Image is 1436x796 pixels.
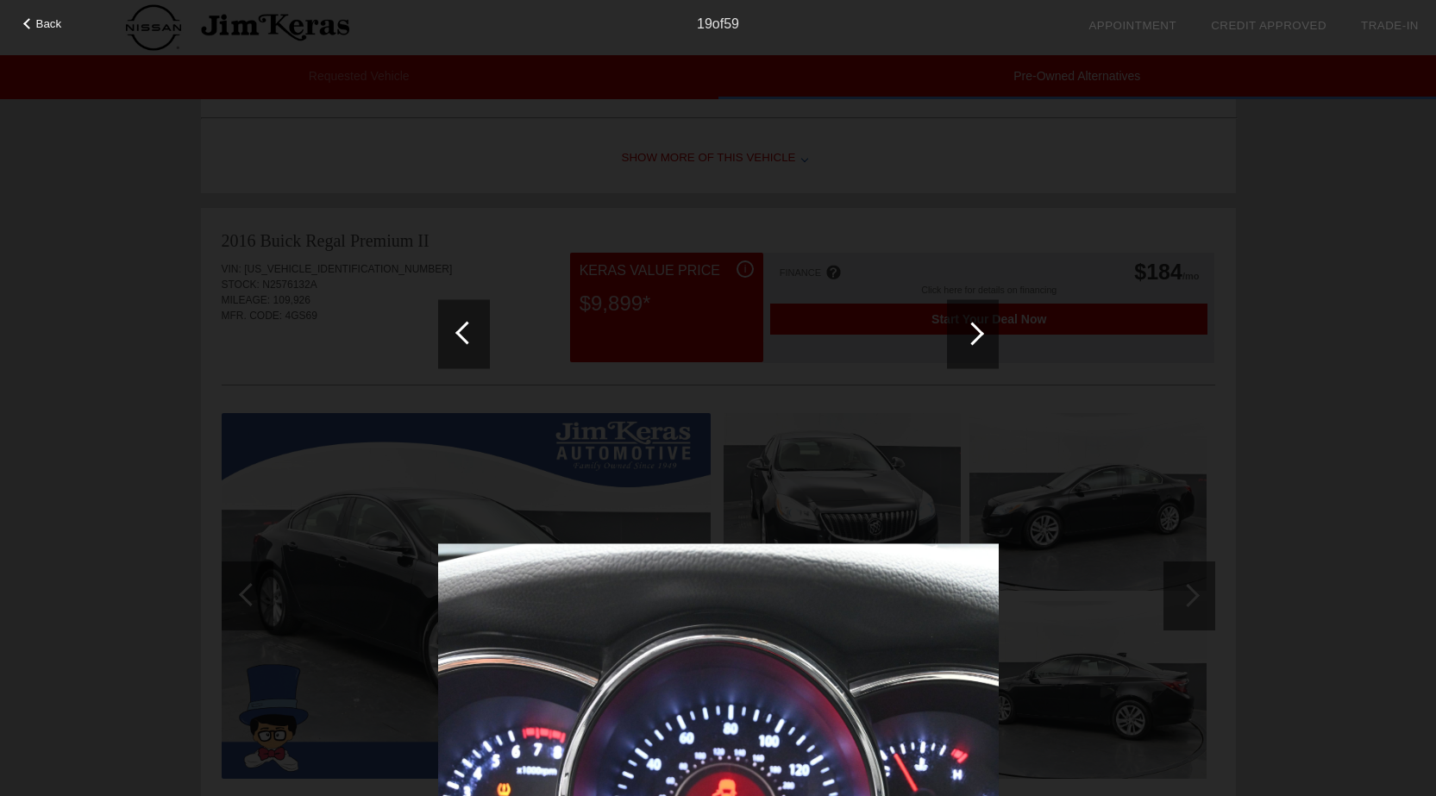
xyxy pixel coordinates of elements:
[724,16,739,31] span: 59
[1361,19,1419,32] a: Trade-In
[36,17,62,30] span: Back
[1088,19,1176,32] a: Appointment
[697,16,712,31] span: 19
[1211,19,1326,32] a: Credit Approved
